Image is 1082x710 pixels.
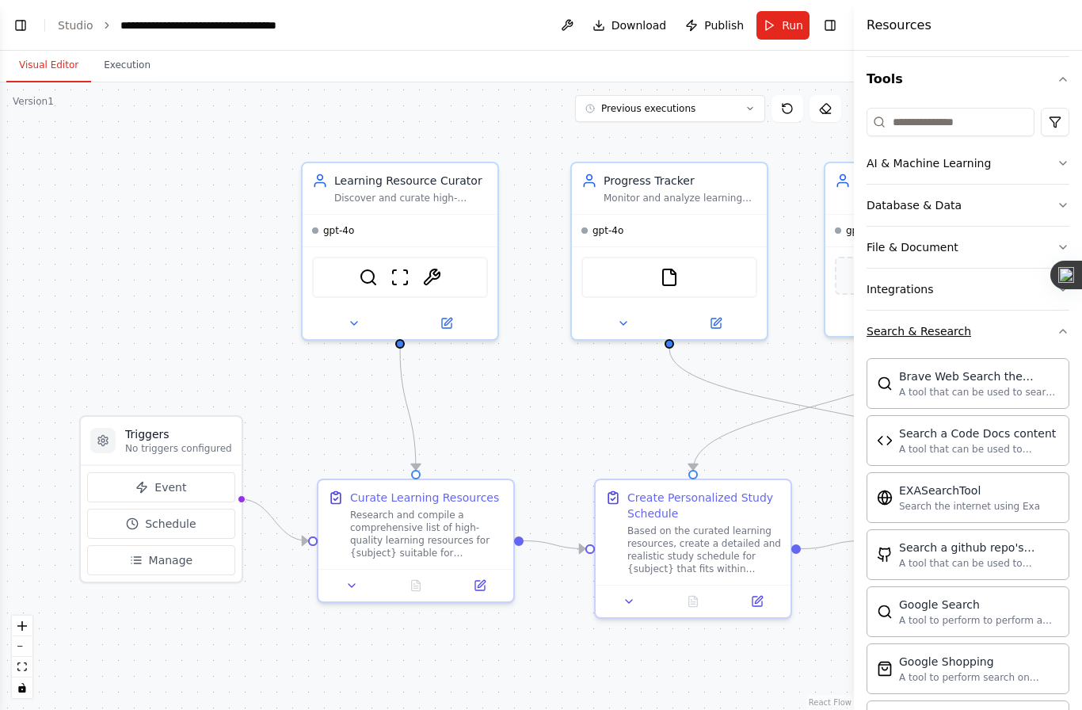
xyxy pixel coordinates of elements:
span: Publish [704,17,744,33]
button: No output available [383,576,450,595]
button: Event [87,472,235,502]
img: ArxivPaperTool [422,268,441,287]
button: Manage [87,545,235,575]
button: AI & Machine Learning [867,143,1069,184]
div: React Flow controls [12,616,32,698]
button: Execution [91,49,163,82]
div: Google Shopping [899,654,1059,670]
img: FileReadTool [660,268,679,287]
div: A tool that can be used to semantic search a query from a github repo's content. This is not the ... [899,557,1059,570]
g: Edge from 6cfdfa7e-9f71-4156-a78f-f71bf5ed1a3a to cee3da3c-1383-49a8-a113-dbaa2fdfd05c [685,345,931,470]
g: Edge from 28a22e32-c5e4-434c-9d72-5143ab656c4b to cee3da3c-1383-49a8-a113-dbaa2fdfd05c [524,533,585,557]
span: Previous executions [601,102,695,115]
g: Edge from cee3da3c-1383-49a8-a113-dbaa2fdfd05c to 94054508-78c0-419a-a853-0626fa6e4928 [801,533,863,557]
div: Monitor and analyze learning progress for {subject}, tracking completion of courses, milestones a... [604,192,757,204]
p: No triggers configured [125,442,232,455]
span: Event [154,479,186,495]
button: zoom in [12,616,32,636]
button: fit view [12,657,32,678]
h4: Resources [867,16,932,35]
div: Discover and curate high-quality learning resources for {subject} tailored to {learning_level} an... [334,192,488,204]
div: A tool that can be used to search the internet with a search_query. [899,386,1059,399]
div: Curate Learning Resources [350,490,499,506]
div: Curate Learning ResourcesResearch and compile a comprehensive list of high-quality learning resou... [317,479,515,603]
div: TriggersNo triggers configuredEventScheduleManage [79,415,243,583]
img: Codedocssearchtool [877,433,893,449]
div: Integrations [867,281,933,297]
img: Githubsearchtool [877,547,893,563]
div: Create Personalized Study Schedule [627,490,781,521]
button: Open in side panel [452,576,507,595]
a: Studio [58,19,93,32]
nav: breadcrumb [58,17,299,33]
div: A tool that can be used to semantic search a query from a Code Docs content. [899,443,1059,456]
img: Bravesearchtool [877,376,893,391]
div: Search a github repo's content [899,540,1059,555]
img: Exasearchtool [877,490,893,506]
span: Run [782,17,803,33]
span: Manage [149,552,193,568]
button: Show left sidebar [10,14,32,36]
button: Previous executions [575,95,765,122]
img: ScrapeWebsiteTool [391,268,410,287]
button: Visual Editor [6,49,91,82]
div: A tool to perform to perform a Google search with a search_query. [899,614,1059,627]
button: Search & Research [867,311,1069,352]
div: gpt-4o [824,162,1022,338]
div: Version 1 [13,95,54,108]
div: Search a Code Docs content [899,426,1059,441]
img: SerperDevTool [359,268,378,287]
span: gpt-4o [592,224,623,237]
button: zoom out [12,636,32,657]
g: Edge from 53c8bcdf-47a6-4227-81bd-29b1ff1fb097 to 94054508-78c0-419a-a853-0626fa6e4928 [661,349,978,470]
span: gpt-4o [846,224,877,237]
img: Serpapigooglesearchtool [877,604,893,620]
button: Schedule [87,509,235,539]
div: EXASearchTool [899,483,1040,498]
div: Learning Resource CuratorDiscover and curate high-quality learning resources for {subject} tailor... [301,162,499,341]
button: Tools [867,57,1069,101]
a: React Flow attribution [809,698,852,707]
div: File & Document [867,239,958,255]
button: Hide right sidebar [819,14,841,36]
div: Google Search [899,597,1059,613]
div: Search the internet using Exa [899,500,1040,513]
div: Brave Web Search the internet [899,368,1059,384]
button: Publish [679,11,750,40]
div: Progress Tracker [604,173,757,189]
button: Run [756,11,810,40]
div: Search & Research [867,323,971,339]
button: Open in side panel [671,314,760,333]
div: A tool to perform search on Google shopping with a search_query. [899,671,1059,684]
button: Download [586,11,673,40]
div: Learning Resource Curator [334,173,488,189]
g: Edge from triggers to 28a22e32-c5e4-434c-9d72-5143ab656c4b [240,491,308,549]
g: Edge from fa061bf1-4527-4d02-a1ca-4ab266ae7d79 to 28a22e32-c5e4-434c-9d72-5143ab656c4b [392,349,424,470]
div: Research and compile a comprehensive list of high-quality learning resources for {subject} suitab... [350,509,504,559]
button: Integrations [867,269,1069,310]
div: Database & Data [867,197,962,213]
span: gpt-4o [323,224,354,237]
button: toggle interactivity [12,678,32,698]
button: No output available [660,592,727,611]
h3: Triggers [125,426,232,442]
button: File & Document [867,227,1069,268]
div: Create Personalized Study ScheduleBased on the curated learning resources, create a detailed and ... [594,479,792,619]
div: AI & Machine Learning [867,155,991,171]
button: Open in side panel [402,314,491,333]
span: Schedule [145,516,196,532]
button: Database & Data [867,185,1069,226]
img: Serpapigoogleshoppingtool [877,661,893,677]
div: Based on the curated learning resources, create a detailed and realistic study schedule for {subj... [627,525,781,575]
div: Progress TrackerMonitor and analyze learning progress for {subject}, tracking completion of cours... [570,162,768,341]
button: Open in side panel [730,592,784,611]
span: Download [611,17,667,33]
